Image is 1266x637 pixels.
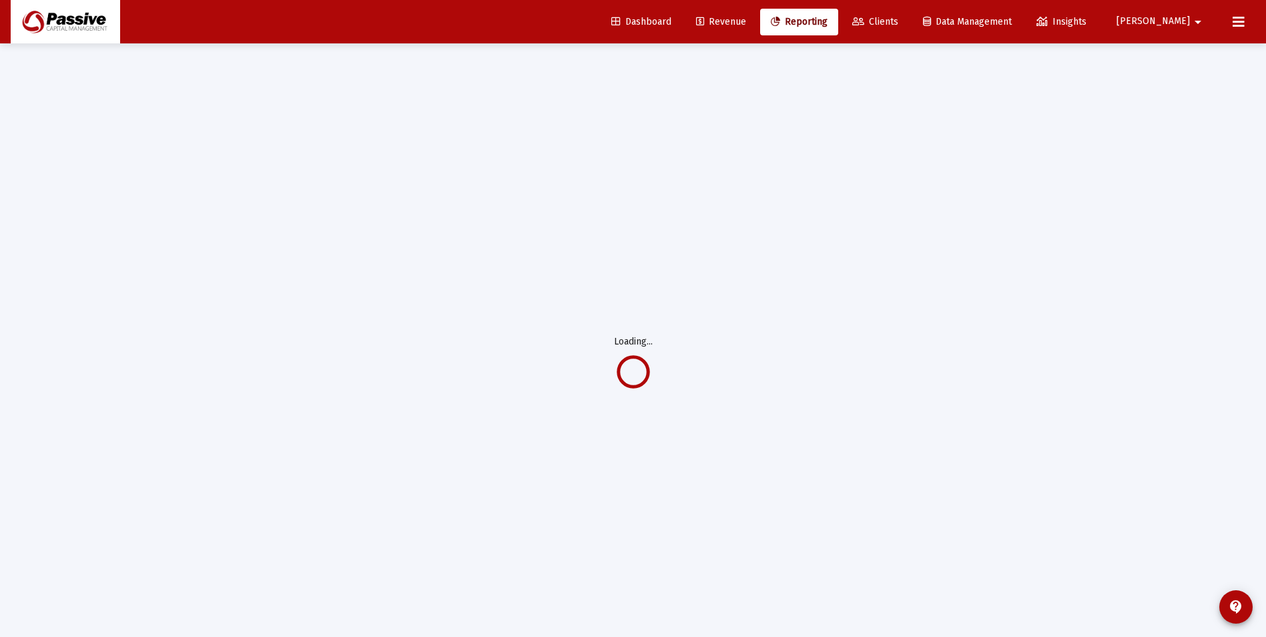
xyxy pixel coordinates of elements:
[21,9,110,35] img: Dashboard
[1100,8,1222,35] button: [PERSON_NAME]
[696,16,746,27] span: Revenue
[1026,9,1097,35] a: Insights
[1036,16,1086,27] span: Insights
[601,9,682,35] a: Dashboard
[1228,599,1244,615] mat-icon: contact_support
[611,16,671,27] span: Dashboard
[771,16,828,27] span: Reporting
[912,9,1022,35] a: Data Management
[1117,16,1190,27] span: [PERSON_NAME]
[760,9,838,35] a: Reporting
[685,9,757,35] a: Revenue
[852,16,898,27] span: Clients
[842,9,909,35] a: Clients
[923,16,1012,27] span: Data Management
[1190,9,1206,35] mat-icon: arrow_drop_down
